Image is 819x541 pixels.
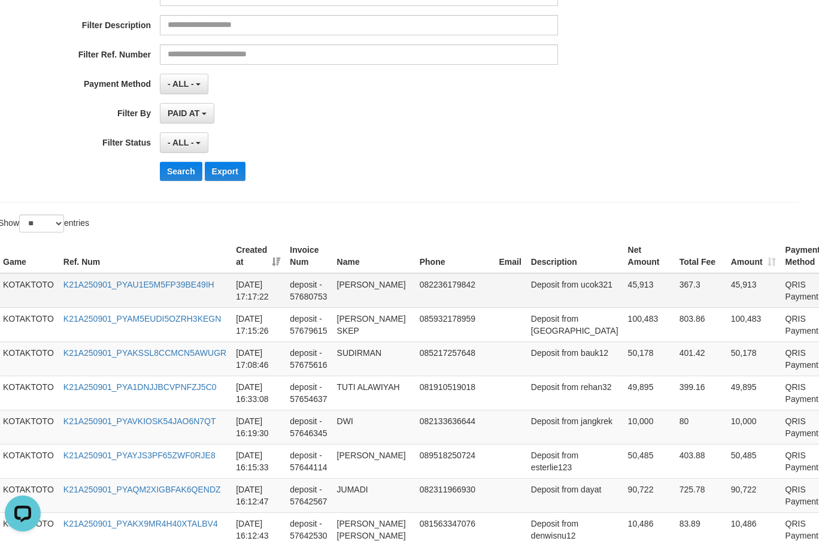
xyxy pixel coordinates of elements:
td: Deposit from ucok321 [526,273,623,308]
td: deposit - 57654637 [285,376,332,410]
td: 50,485 [623,444,675,478]
a: K21A250901_PYAU1E5M5FP39BE49IH [63,280,214,289]
td: 90,722 [726,478,781,512]
th: Created at: activate to sort column ascending [231,239,285,273]
td: deposit - 57680753 [285,273,332,308]
a: K21A250901_PYAKX9MR4H40XTALBV4 [63,519,218,528]
th: Name [332,239,415,273]
td: [DATE] 17:15:26 [231,307,285,341]
td: Deposit from dayat [526,478,623,512]
td: Deposit from [GEOGRAPHIC_DATA] [526,307,623,341]
button: - ALL - [160,132,208,153]
td: [DATE] 16:12:47 [231,478,285,512]
th: Total Fee [675,239,726,273]
a: K21A250901_PYAM5EUDI5OZRH3KEGN [63,314,222,324]
button: - ALL - [160,74,208,94]
td: deposit - 57675616 [285,341,332,376]
td: 90,722 [623,478,675,512]
td: 50,178 [726,341,781,376]
td: Deposit from esterlie123 [526,444,623,478]
td: 80 [675,410,726,444]
th: Net Amount [623,239,675,273]
td: Deposit from bauk12 [526,341,623,376]
td: [DATE] 17:17:22 [231,273,285,308]
td: 399.16 [675,376,726,410]
td: 403.88 [675,444,726,478]
a: K21A250901_PYAKSSL8CCMCN5AWUGR [63,348,226,358]
td: [DATE] 17:08:46 [231,341,285,376]
th: Email [495,239,526,273]
td: SUDIRMAN [332,341,415,376]
th: Amount: activate to sort column ascending [726,239,781,273]
button: Open LiveChat chat widget [5,5,41,41]
td: deposit - 57642567 [285,478,332,512]
td: [PERSON_NAME] [332,273,415,308]
td: 49,895 [623,376,675,410]
a: K21A250901_PYAQM2XIGBFAK6QENDZ [63,485,221,494]
span: - ALL - [168,79,194,89]
td: 082236179842 [415,273,495,308]
td: 10,000 [726,410,781,444]
th: Description [526,239,623,273]
th: Phone [415,239,495,273]
a: K21A250901_PYAYJS3PF65ZWF0RJE8 [63,451,216,460]
td: Deposit from rehan32 [526,376,623,410]
button: PAID AT [160,103,214,123]
td: 803.86 [675,307,726,341]
td: [PERSON_NAME] [332,444,415,478]
td: [DATE] 16:15:33 [231,444,285,478]
button: Search [160,162,202,181]
td: 082133636644 [415,410,495,444]
td: TUTI ALAWIYAH [332,376,415,410]
a: K21A250901_PYAVKIOSK54JAO6N7QT [63,416,216,426]
td: [DATE] 16:19:30 [231,410,285,444]
td: 45,913 [726,273,781,308]
td: Deposit from jangkrek [526,410,623,444]
td: 49,895 [726,376,781,410]
td: 100,483 [726,307,781,341]
td: 367.3 [675,273,726,308]
td: 725.78 [675,478,726,512]
td: 10,000 [623,410,675,444]
td: [PERSON_NAME] SKEP [332,307,415,341]
span: PAID AT [168,108,199,118]
td: [DATE] 16:33:08 [231,376,285,410]
td: deposit - 57644114 [285,444,332,478]
td: 085932178959 [415,307,495,341]
td: 081910519018 [415,376,495,410]
td: deposit - 57646345 [285,410,332,444]
td: deposit - 57679615 [285,307,332,341]
button: Export [205,162,245,181]
select: Showentries [19,214,64,232]
td: 50,485 [726,444,781,478]
td: JUMADI [332,478,415,512]
td: 401.42 [675,341,726,376]
td: DWI [332,410,415,444]
td: 50,178 [623,341,675,376]
td: 082311966930 [415,478,495,512]
td: 085217257648 [415,341,495,376]
th: Invoice Num [285,239,332,273]
th: Ref. Num [59,239,231,273]
a: K21A250901_PYA1DNJJBCVPNFZJ5C0 [63,382,217,392]
span: - ALL - [168,138,194,147]
td: 100,483 [623,307,675,341]
td: 089518250724 [415,444,495,478]
td: 45,913 [623,273,675,308]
